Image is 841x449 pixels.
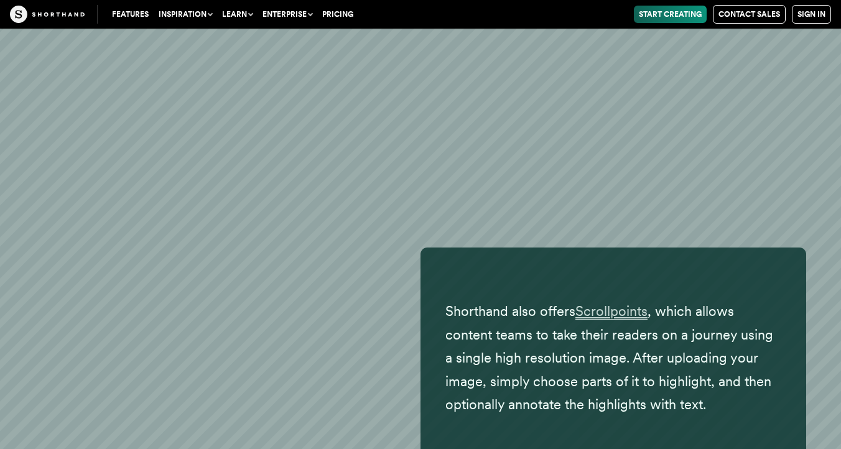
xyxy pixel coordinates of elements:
[445,303,575,319] span: Shorthand also offers
[217,6,258,23] button: Learn
[317,6,358,23] a: Pricing
[10,6,85,23] img: The Craft
[258,6,317,23] button: Enterprise
[154,6,217,23] button: Inspiration
[713,5,786,24] a: Contact Sales
[107,6,154,23] a: Features
[575,303,648,319] a: Scrollpoints
[634,6,707,23] a: Start Creating
[792,5,831,24] a: Sign in
[445,303,773,412] span: , which allows content teams to take their readers on a journey using a single high resolution im...
[575,303,648,320] span: Scrollpoints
